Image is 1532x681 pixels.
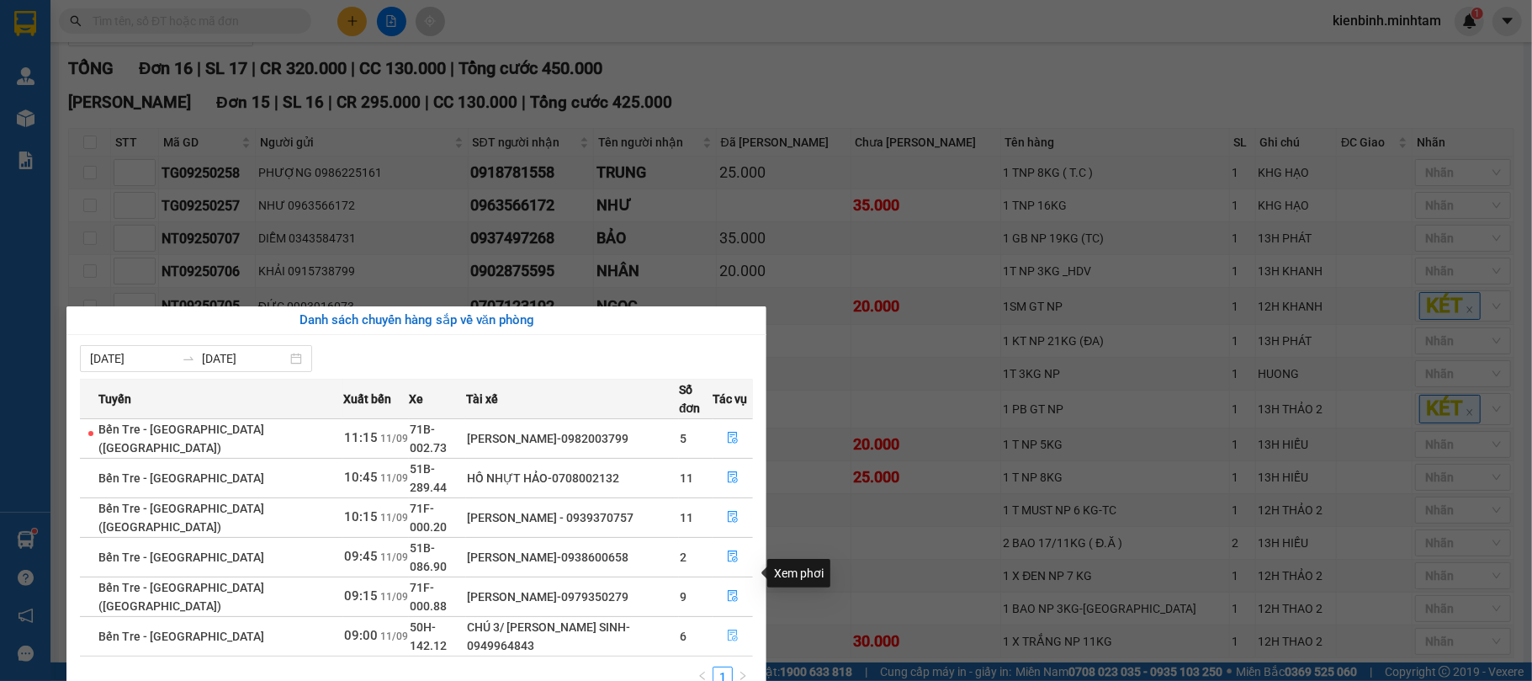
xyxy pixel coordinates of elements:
button: file-done [713,544,752,571]
span: Xuất bến [343,390,391,408]
span: 51B-289.44 [410,462,447,494]
span: Bến Tre - [GEOGRAPHIC_DATA] [98,471,264,485]
span: Bến Tre - [GEOGRAPHIC_DATA] ([GEOGRAPHIC_DATA]) [98,502,264,534]
span: Bến Tre - [GEOGRAPHIC_DATA] ([GEOGRAPHIC_DATA]) [98,423,264,455]
span: to [182,352,195,365]
div: [PERSON_NAME]-0979350279 [467,588,678,606]
button: file-done [713,425,752,452]
span: 09:00 [344,628,378,643]
span: 11 [680,511,693,524]
span: 09:45 [344,549,378,564]
span: file-done [727,471,739,485]
input: Từ ngày [90,349,175,368]
button: file-done [713,623,752,650]
div: HỒ NHỰT HẢO-0708002132 [467,469,678,487]
span: 2 [680,551,686,564]
span: Tác vụ [713,390,747,408]
span: 5 [680,432,686,445]
button: file-done [713,465,752,492]
span: 6 [680,630,686,643]
span: file-done [727,630,739,643]
div: [PERSON_NAME]-0938600658 [467,548,678,567]
span: 50H-142.12 [410,620,447,652]
div: [PERSON_NAME]-0982003799 [467,429,678,448]
span: 11/09 [380,630,408,642]
span: Bến Tre - [GEOGRAPHIC_DATA] [98,630,264,643]
span: right [738,671,748,681]
span: file-done [727,551,739,564]
div: Danh sách chuyến hàng sắp về văn phòng [80,311,753,331]
span: 71F-000.88 [410,581,447,613]
span: Bến Tre - [GEOGRAPHIC_DATA] ([GEOGRAPHIC_DATA]) [98,581,264,613]
span: left [697,671,708,681]
span: 11/09 [380,433,408,444]
span: 51B-086.90 [410,541,447,573]
input: Đến ngày [202,349,287,368]
span: Tài xế [466,390,498,408]
span: 71F-000.20 [410,502,447,534]
span: 11/09 [380,472,408,484]
span: 11 [680,471,693,485]
div: CHÚ 3/ [PERSON_NAME] SINH-0949964843 [467,618,678,655]
button: file-done [713,504,752,531]
span: Xe [409,390,423,408]
span: 10:15 [344,509,378,524]
span: file-done [727,511,739,524]
span: 09:15 [344,588,378,604]
span: 71B-002.73 [410,423,447,455]
div: [PERSON_NAME] - 0939370757 [467,508,678,527]
span: Tuyến [98,390,131,408]
button: file-done [713,583,752,610]
span: 10:45 [344,470,378,485]
span: 11:15 [344,430,378,445]
span: 11/09 [380,591,408,603]
span: 9 [680,590,686,604]
div: Xem phơi [767,559,830,588]
span: 11/09 [380,512,408,524]
span: Bến Tre - [GEOGRAPHIC_DATA] [98,551,264,564]
span: file-done [727,590,739,604]
span: file-done [727,432,739,445]
span: swap-right [182,352,195,365]
span: 11/09 [380,551,408,563]
span: Số đơn [679,380,712,418]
